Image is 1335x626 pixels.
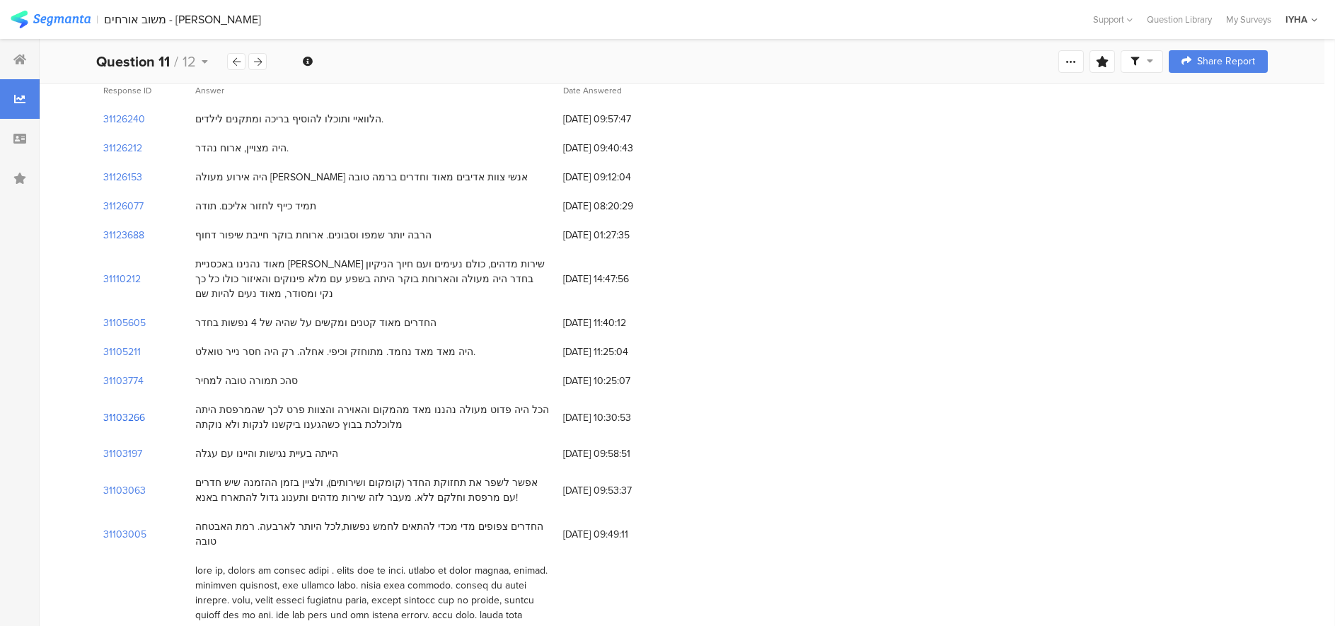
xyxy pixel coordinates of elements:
[103,228,144,243] section: 31123688
[195,315,437,330] div: החדרים מאוד קטנים ומקשים על שהיה של 4 נפשות בחדר
[563,446,676,461] span: [DATE] 09:58:51
[96,11,98,28] div: |
[103,483,146,498] section: 31103063
[563,170,676,185] span: [DATE] 09:12:04
[103,527,146,542] section: 31103005
[103,272,141,286] section: 31110212
[1093,8,1133,30] div: Support
[103,410,145,425] section: 31103266
[563,84,622,97] span: Date Answered
[563,272,676,286] span: [DATE] 14:47:56
[563,344,676,359] span: [DATE] 11:25:04
[563,199,676,214] span: [DATE] 08:20:29
[103,112,145,127] section: 31126240
[563,483,676,498] span: [DATE] 09:53:37
[103,446,142,461] section: 31103197
[195,475,549,505] div: אפשר לשפר את תחזוקת החדר (קומקום ושירותים), ולציין בזמן ההזמנה שיש חדרים עם מרפסת וחלקם ללא. מעבר...
[1140,13,1219,26] a: Question Library
[183,51,196,72] span: 12
[1219,13,1278,26] a: My Surveys
[195,257,549,301] div: מאוד נהנינו באכסניית [PERSON_NAME] שירות מדהים, כולם נעימים ועם חיוך הניקיון בחדר היה מעולה והארו...
[195,170,528,185] div: היה אירוע מעולה [PERSON_NAME] אנשי צוות אדיבים מאוד וחדרים ברמה טובה
[96,51,170,72] b: Question 11
[174,51,178,72] span: /
[103,84,151,97] span: Response ID
[103,170,142,185] section: 31126153
[563,228,676,243] span: [DATE] 01:27:35
[103,141,142,156] section: 31126212
[195,402,549,432] div: הכל היה פדוט מעולה נהננו מאד מהמקום והאוירה והצוות פרט לכך שהמרפסת היתה מלוכלכת בבוץ כשהגענו ביקש...
[195,141,289,156] div: היה מצויין, ארוח נהדר.
[103,199,144,214] section: 31126077
[195,84,224,97] span: Answer
[195,199,316,214] div: תמיד כייף לחזור אליכם. תודה
[195,373,298,388] div: סהכ תמורה טובה למחיר
[563,527,676,542] span: [DATE] 09:49:11
[195,228,432,243] div: הרבה יותר שמפו וסבונים. ארוחת בוקר חייבת שיפור דחוף
[103,344,141,359] section: 31105211
[563,373,676,388] span: [DATE] 10:25:07
[195,446,338,461] div: הייתה בעיית נגישות והיינו עם עגלה
[1197,57,1255,66] span: Share Report
[195,519,549,549] div: החדרים צפופים מדי מכדי להתאים לחמש נפשות,לכל היותר לארבעה. רמת האבטחה טובה
[563,141,676,156] span: [DATE] 09:40:43
[563,315,676,330] span: [DATE] 11:40:12
[103,315,146,330] section: 31105605
[103,373,144,388] section: 31103774
[563,112,676,127] span: [DATE] 09:57:47
[563,410,676,425] span: [DATE] 10:30:53
[1285,13,1307,26] div: IYHA
[195,344,475,359] div: היה מאד מאד נחמד. מתוחזק וכיפי. אחלה. רק היה חסר נייר טואלט.
[195,112,383,127] div: הלוואיי ותוכלו להוסיף בריכה ומתקנים לילדים.
[104,13,261,26] div: משוב אורחים - [PERSON_NAME]
[11,11,91,28] img: segmanta logo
